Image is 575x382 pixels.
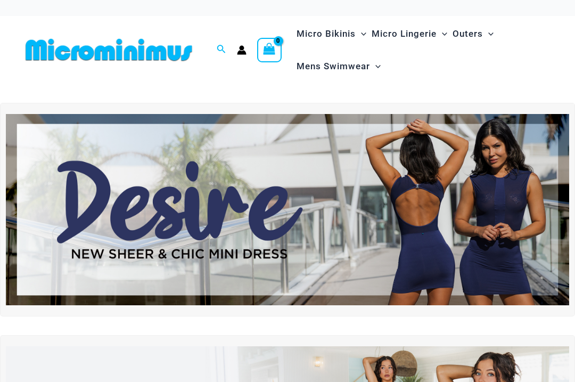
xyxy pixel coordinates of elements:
a: View Shopping Cart, empty [257,38,282,62]
span: Menu Toggle [437,20,447,47]
span: Mens Swimwear [297,53,370,80]
a: Account icon link [237,45,247,55]
a: OutersMenu ToggleMenu Toggle [450,18,496,50]
span: Menu Toggle [356,20,366,47]
span: Micro Bikinis [297,20,356,47]
span: Outers [453,20,483,47]
img: Desire me Navy Dress [6,114,569,306]
a: Mens SwimwearMenu ToggleMenu Toggle [294,50,383,83]
span: Menu Toggle [370,53,381,80]
img: MM SHOP LOGO FLAT [21,38,196,62]
span: Micro Lingerie [372,20,437,47]
span: Menu Toggle [483,20,494,47]
a: Search icon link [217,43,226,56]
a: Micro LingerieMenu ToggleMenu Toggle [369,18,450,50]
nav: Site Navigation [292,16,554,84]
a: Micro BikinisMenu ToggleMenu Toggle [294,18,369,50]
